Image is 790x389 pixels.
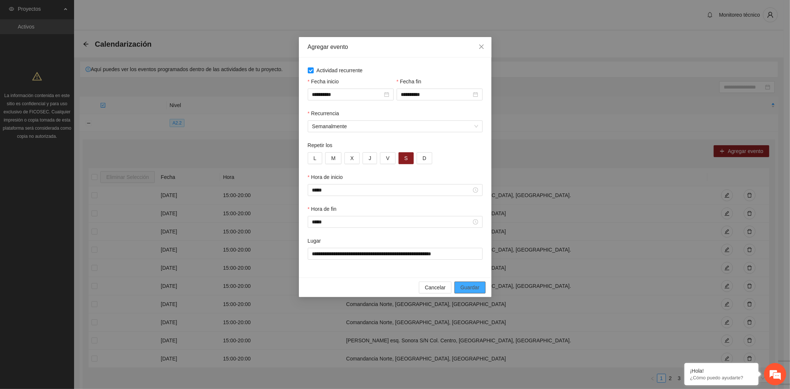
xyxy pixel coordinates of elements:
label: Lugar [308,237,321,245]
span: S [404,154,408,162]
div: ¡Hola! [690,368,753,374]
label: Recurrencia [308,109,339,117]
label: Fecha fin [397,77,421,86]
button: M [325,152,341,164]
label: Repetir los [308,141,333,149]
span: Actividad recurrente [314,66,366,74]
label: Hora de fin [308,205,337,213]
span: D [423,154,426,162]
button: J [363,152,377,164]
span: Estamos en línea. [43,99,102,174]
button: Close [471,37,491,57]
input: Hora de fin [312,218,471,226]
span: M [331,154,336,162]
div: Minimizar ventana de chat en vivo [121,4,139,21]
p: ¿Cómo puedo ayudarte? [690,375,753,380]
button: D [417,152,432,164]
span: close [479,44,484,50]
label: Hora de inicio [308,173,343,181]
span: Semanalmente [312,121,478,132]
button: Cancelar [419,282,451,293]
input: Hora de inicio [312,186,471,194]
input: Fecha fin [401,90,471,99]
button: S [399,152,414,164]
button: L [308,152,323,164]
button: X [344,152,360,164]
input: Lugar [308,248,483,260]
span: X [350,154,354,162]
textarea: Escriba su mensaje y pulse “Intro” [4,202,141,228]
span: Guardar [460,283,479,292]
span: J [369,154,371,162]
button: Guardar [454,282,485,293]
div: Chatee con nosotros ahora [39,38,124,47]
button: V [380,152,395,164]
label: Fecha inicio [308,77,339,86]
div: Agregar evento [308,43,483,51]
span: Cancelar [425,283,446,292]
span: V [386,154,389,162]
input: Fecha inicio [312,90,383,99]
span: L [314,154,317,162]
